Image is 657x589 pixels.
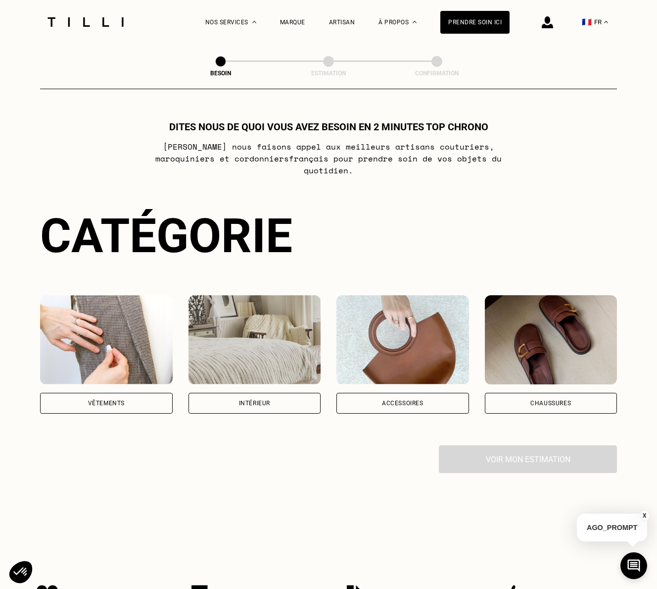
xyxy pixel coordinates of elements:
[44,17,127,27] img: Logo du service de couturière Tilli
[239,400,270,406] div: Intérieur
[604,21,608,23] img: menu déroulant
[577,514,647,541] p: AGO_PROMPT
[329,19,355,26] a: Artisan
[582,17,592,27] span: 🇫🇷
[188,295,321,384] img: Intérieur
[382,400,423,406] div: Accessoires
[387,70,486,77] div: Confirmation
[252,21,256,23] img: Menu déroulant
[413,21,417,23] img: Menu déroulant à propos
[133,141,525,176] p: [PERSON_NAME] nous faisons appel aux meilleurs artisans couturiers , maroquiniers et cordonniers ...
[279,70,378,77] div: Estimation
[169,121,488,133] h1: Dites nous de quoi vous avez besoin en 2 minutes top chrono
[485,295,617,384] img: Chaussures
[171,70,270,77] div: Besoin
[440,11,510,34] a: Prendre soin ici
[40,295,173,384] img: Vêtements
[280,19,305,26] a: Marque
[88,400,125,406] div: Vêtements
[542,16,553,28] img: icône connexion
[336,295,469,384] img: Accessoires
[530,400,571,406] div: Chaussures
[40,208,617,264] div: Catégorie
[640,510,650,521] button: X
